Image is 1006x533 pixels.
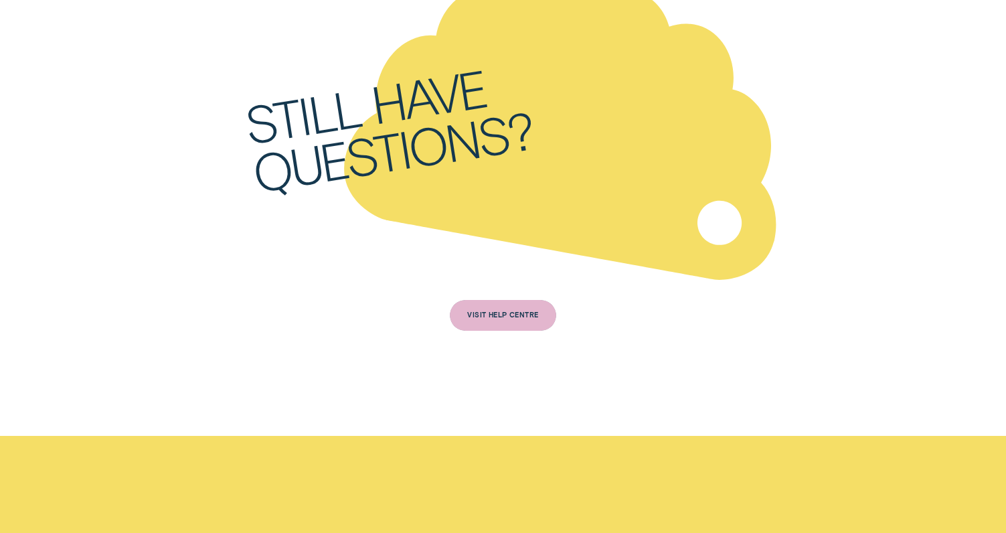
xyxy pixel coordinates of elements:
div: VISIT HELP CENTRE [467,312,538,318]
button: VISIT HELP CENTRE [450,300,556,331]
div: have [367,62,489,129]
div: questions? [249,104,536,197]
div: Still [242,82,363,149]
h2: Still have questions? [242,56,536,197]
